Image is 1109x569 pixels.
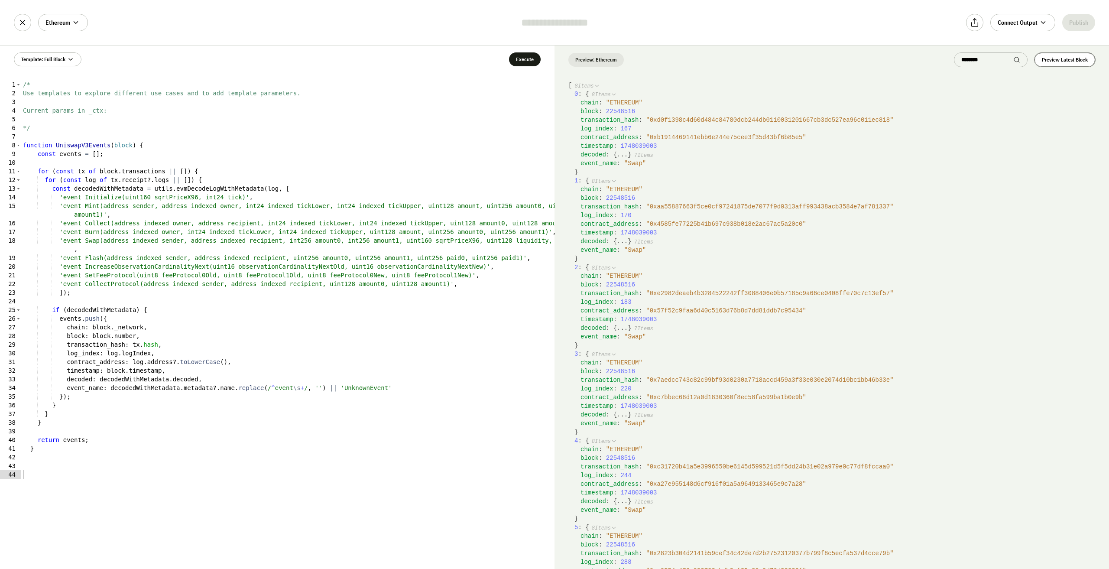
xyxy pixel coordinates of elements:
span: 1748039003 [620,229,657,236]
span: transaction_hash [580,377,639,384]
span: { [613,325,617,332]
span: { [585,177,589,184]
span: contract_address [580,394,639,401]
span: " ETHEREUM " [606,359,642,366]
span: " 0xc7bbec68d12a0d1830360f8ec58fa599ba1b0e9b " [646,394,806,401]
span: 220 [620,385,631,392]
span: block [580,108,599,115]
div: : [580,332,1095,341]
span: contract_address [580,134,639,141]
span: 0 [574,91,578,98]
span: [ [568,82,572,89]
span: 7 Items [634,326,653,332]
div: : [574,90,1095,176]
span: block [580,195,599,202]
span: " 0xc31720b41a5e3996550be6145d599521d5f5dd24b31e02a979e0c77df8fccaa0 " [646,463,893,470]
span: { [613,411,617,418]
span: " 0x4585fe77225b41b697c938b018e2ac67ac5a20c0 " [646,221,806,228]
span: 7 Items [634,413,653,419]
span: event_name [580,333,617,340]
span: block [580,455,599,462]
div: : [580,107,1095,116]
span: 1 [574,177,578,184]
span: 22548516 [606,195,635,202]
span: contract_address [580,307,639,314]
span: block [580,368,599,375]
button: Preview Latest Block [1034,53,1095,67]
div: : [580,480,1095,488]
div: : [580,116,1095,124]
span: } [574,169,578,176]
span: " 0xd0f1398c4d60d484c84780dcb244db0110031201667cb3dc527ea96c011ec818 " [646,117,893,124]
span: Ethereum [45,18,70,27]
span: 8 Items [592,265,611,271]
button: ... [617,237,628,246]
span: " Swap " [624,247,646,254]
div: : [580,280,1095,289]
span: timestamp [580,403,613,410]
span: " ETHEREUM " [606,186,642,193]
div: : [574,350,1095,436]
span: contract_address [580,221,639,228]
span: transaction_hash [580,550,639,557]
span: 3 [574,351,578,358]
button: Execute [509,52,541,66]
span: transaction_hash [580,290,639,297]
span: " Swap " [624,333,646,340]
div: : [580,272,1095,280]
span: } [628,498,631,505]
span: 5 [574,524,578,531]
div: : [580,142,1095,150]
span: timestamp [580,316,613,323]
div: : [580,150,1095,159]
div: : [580,159,1095,168]
div: : [580,246,1095,254]
span: " 0xaa55887663f5ce0cf97241875de7077f9d0313aff993438acb3584e7af781337 " [646,203,893,210]
div: : [574,176,1095,263]
span: event_name [580,507,617,514]
div: : [580,419,1095,428]
span: 4 [574,437,578,444]
span: log_index [580,385,613,392]
span: 22548516 [606,281,635,288]
button: Ethereum [38,14,88,31]
span: Toggle code folding, rows 12 through 37 [16,176,21,184]
div: : [580,220,1095,228]
div: : [580,471,1095,480]
span: timestamp [580,229,613,236]
span: " ETHEREUM " [606,273,642,280]
div: : [580,237,1095,246]
span: } [628,411,631,418]
span: 183 [620,299,631,306]
span: transaction_hash [580,463,639,470]
span: decoded [580,498,606,505]
div: : [580,324,1095,332]
span: 1748039003 [620,143,657,150]
div: : [580,315,1095,324]
span: } [574,342,578,349]
span: 1748039003 [620,403,657,410]
span: Toggle code folding, rows 25 through 36 [16,306,21,314]
div: : [580,306,1095,315]
div: : [580,194,1095,202]
div: : [580,454,1095,462]
span: 288 [620,559,631,566]
div: : [580,358,1095,367]
span: Toggle code folding, rows 8 through 41 [16,141,21,150]
button: ... [617,150,628,159]
div: : [574,436,1095,523]
span: " Swap " [624,507,646,514]
button: ... [617,497,628,506]
div: : [580,298,1095,306]
span: log_index [580,559,613,566]
span: block [580,281,599,288]
span: " 0x7aedcc743c82c99bf93d0230a7718accd459a3f33e030e2074d10bc1bb46b33e " [646,377,893,384]
span: { [585,351,589,358]
span: Toggle code folding, rows 26 through 35 [16,314,21,323]
span: 7 Items [634,153,653,159]
span: 8 Items [592,92,611,98]
span: 8 Items [592,525,611,531]
span: 8 Items [575,83,594,89]
span: 22548516 [606,368,635,375]
span: Toggle code folding, rows 11 through 38 [16,167,21,176]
